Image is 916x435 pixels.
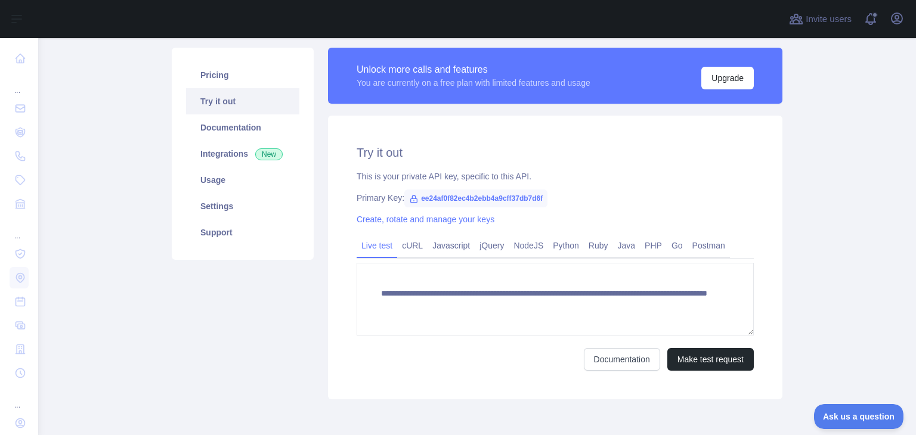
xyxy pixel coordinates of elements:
span: Invite users [806,13,852,26]
span: ee24af0f82ec4b2ebb4a9cff37db7d6f [404,189,547,207]
a: Go [667,236,688,255]
a: Java [613,236,640,255]
div: ... [10,386,29,410]
a: Ruby [584,236,613,255]
div: This is your private API key, specific to this API. [357,170,754,182]
div: You are currently on a free plan with limited features and usage [357,77,590,89]
a: jQuery [475,236,509,255]
a: Postman [688,236,730,255]
a: Support [186,219,299,246]
a: Javascript [428,236,475,255]
a: Integrations New [186,141,299,167]
a: Live test [357,236,397,255]
div: ... [10,72,29,95]
a: Pricing [186,62,299,88]
button: Make test request [667,348,754,371]
h2: Try it out [357,144,754,161]
iframe: Toggle Customer Support [814,404,904,429]
a: Documentation [186,114,299,141]
a: Python [548,236,584,255]
a: Try it out [186,88,299,114]
div: Primary Key: [357,192,754,204]
button: Invite users [787,10,854,29]
a: cURL [397,236,428,255]
span: New [255,148,283,160]
a: PHP [640,236,667,255]
a: NodeJS [509,236,548,255]
button: Upgrade [701,67,754,89]
a: Settings [186,193,299,219]
a: Documentation [584,348,660,371]
a: Usage [186,167,299,193]
div: Unlock more calls and features [357,63,590,77]
div: ... [10,217,29,241]
a: Create, rotate and manage your keys [357,215,494,224]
